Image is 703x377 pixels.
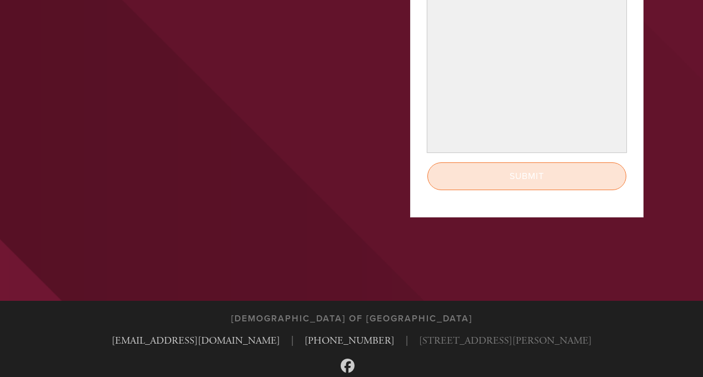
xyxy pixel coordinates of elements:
span: [STREET_ADDRESS][PERSON_NAME] [419,333,592,348]
a: [PHONE_NUMBER] [305,334,395,347]
h3: [DEMOGRAPHIC_DATA] of [GEOGRAPHIC_DATA] [231,314,472,324]
input: Submit [427,162,626,190]
span: | [291,333,293,348]
span: | [406,333,408,348]
a: [EMAIL_ADDRESS][DOMAIN_NAME] [112,334,280,347]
